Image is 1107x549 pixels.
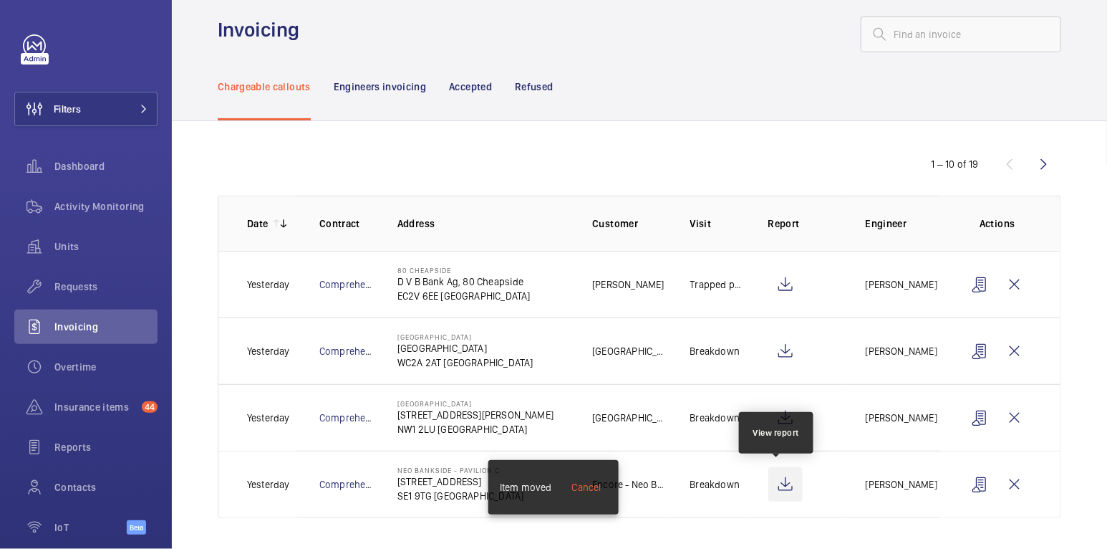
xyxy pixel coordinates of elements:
[932,157,979,171] div: 1 – 10 of 19
[397,216,569,231] p: Address
[247,216,268,231] p: Date
[247,344,290,358] p: Yesterday
[690,216,745,231] p: Visit
[54,320,158,334] span: Invoicing
[247,411,290,425] p: Yesterday
[397,341,533,355] p: [GEOGRAPHIC_DATA]
[397,422,553,436] p: NW1 2LU [GEOGRAPHIC_DATA]
[247,277,290,292] p: Yesterday
[397,466,524,474] p: Neo Bankside - Pavilion C
[397,289,531,303] p: EC2V 6EE [GEOGRAPHIC_DATA]
[319,412,390,424] a: Comprehensive
[54,280,158,294] span: Requests
[449,80,492,94] p: Accepted
[866,477,937,492] p: [PERSON_NAME]
[218,80,311,94] p: Chargeable callouts
[592,344,667,358] p: [GEOGRAPHIC_DATA]
[500,480,552,495] div: Item moved
[54,440,158,454] span: Reports
[592,216,667,231] p: Customer
[690,277,745,292] p: Trapped passenger
[14,92,158,126] button: Filters
[334,80,427,94] p: Engineers invoicing
[397,274,531,289] p: D V B Bank Ag, 80 Cheapside
[319,479,390,490] a: Comprehensive
[592,411,667,425] p: [GEOGRAPHIC_DATA]
[54,102,81,116] span: Filters
[963,216,1032,231] p: Actions
[866,344,937,358] p: [PERSON_NAME]
[127,520,146,535] span: Beta
[54,520,127,535] span: IoT
[54,239,158,254] span: Units
[866,216,940,231] p: Engineer
[247,477,290,492] p: Yesterday
[861,16,1061,52] input: Find an invoice
[397,399,553,408] p: [GEOGRAPHIC_DATA]
[690,344,740,358] p: Breakdown
[54,480,158,495] span: Contacts
[142,401,158,413] span: 44
[866,277,937,292] p: [PERSON_NAME]
[690,477,740,492] p: Breakdown
[54,360,158,374] span: Overtime
[397,355,533,370] p: WC2A 2AT [GEOGRAPHIC_DATA]
[572,480,601,495] div: Cancel
[218,16,308,43] h1: Invoicing
[753,426,800,439] div: View report
[319,279,390,290] a: Comprehensive
[690,411,740,425] p: Breakdown
[397,474,524,489] p: [STREET_ADDRESS]
[397,266,531,274] p: 80 Cheapside
[319,345,390,357] a: Comprehensive
[319,216,374,231] p: Contract
[397,489,524,503] p: SE1 9TG [GEOGRAPHIC_DATA]
[397,408,553,422] p: [STREET_ADDRESS][PERSON_NAME]
[866,411,937,425] p: [PERSON_NAME]
[54,400,136,414] span: Insurance items
[397,333,533,341] p: [GEOGRAPHIC_DATA]
[768,216,843,231] p: Report
[558,470,616,505] button: Cancel
[592,277,664,292] p: [PERSON_NAME]
[54,159,158,173] span: Dashboard
[54,199,158,214] span: Activity Monitoring
[515,80,553,94] p: Refused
